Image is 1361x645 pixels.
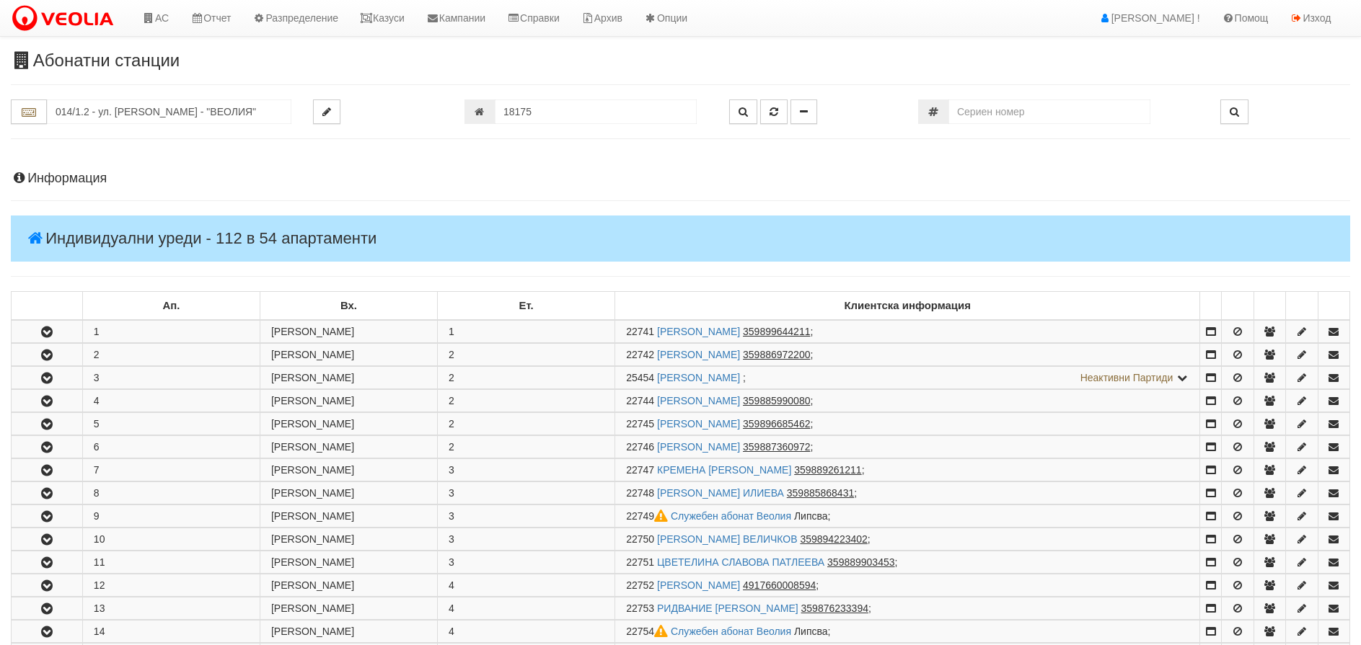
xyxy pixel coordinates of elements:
[615,320,1200,343] td: ;
[827,556,894,568] tcxspan: Call 359889903453 via 3CX
[794,510,828,522] span: Липсва
[449,464,454,476] span: 3
[671,626,791,637] a: Служебен абонат Веолия
[1080,372,1173,383] span: Неактивни Партиди
[743,418,810,430] tcxspan: Call 359896685462 via 3CX
[626,602,654,614] span: Партида №
[449,510,454,522] span: 3
[615,620,1200,643] td: ;
[657,349,740,360] a: [PERSON_NAME]
[657,326,740,337] a: [PERSON_NAME]
[657,602,798,614] a: РИДВАНИЕ [PERSON_NAME]
[1286,292,1318,321] td: : No sort applied, sorting is disabled
[626,626,671,637] span: Партида №
[615,551,1200,574] td: ;
[449,441,454,453] span: 2
[82,597,260,620] td: 13
[260,436,437,458] td: [PERSON_NAME]
[82,367,260,389] td: 3
[260,390,437,412] td: [PERSON_NAME]
[11,51,1350,70] h3: Абонатни станции
[82,413,260,435] td: 5
[657,372,740,383] a: [PERSON_NAME]
[801,602,868,614] tcxspan: Call 359876233394 via 3CX
[82,505,260,528] td: 9
[449,418,454,430] span: 2
[82,459,260,481] td: 7
[82,292,260,321] td: Ап.: No sort applied, sorting is disabled
[626,441,654,453] span: Партида №
[260,574,437,597] td: [PERSON_NAME]
[615,597,1200,620] td: ;
[626,395,654,406] span: Партида №
[787,487,854,499] tcxspan: Call 359885868431 via 3CX
[615,367,1200,389] td: ;
[82,620,260,643] td: 14
[11,172,1350,186] h4: Информация
[260,413,437,435] td: [PERSON_NAME]
[449,372,454,383] span: 2
[657,464,791,476] a: КРЕМЕНА [PERSON_NAME]
[626,372,654,383] span: Партида №
[626,326,654,337] span: Партида №
[260,551,437,574] td: [PERSON_NAME]
[615,574,1200,597] td: ;
[626,464,654,476] span: Партида №
[340,300,357,311] b: Вх.
[657,579,740,591] a: [PERSON_NAME]
[626,349,654,360] span: Партида №
[743,326,810,337] tcxspan: Call 359899644211 via 3CX
[615,505,1200,528] td: ;
[626,579,654,591] span: Партида №
[162,300,180,311] b: Ап.
[615,436,1200,458] td: ;
[47,99,291,124] input: Абонатна станция
[260,505,437,528] td: [PERSON_NAME]
[615,528,1200,551] td: ;
[449,626,454,637] span: 4
[657,395,740,406] a: [PERSON_NAME]
[449,533,454,545] span: 3
[12,292,83,321] td: : No sort applied, sorting is disabled
[615,292,1200,321] td: Клиентска информация: No sort applied, sorting is disabled
[1318,292,1349,321] td: : No sort applied, sorting is disabled
[82,320,260,343] td: 1
[615,482,1200,504] td: ;
[657,441,740,453] a: [PERSON_NAME]
[615,459,1200,481] td: ;
[449,326,454,337] span: 1
[449,556,454,568] span: 3
[260,620,437,643] td: [PERSON_NAME]
[615,390,1200,412] td: ;
[626,533,654,545] span: Партида №
[657,533,798,545] a: [PERSON_NAME] ВЕЛИЧКОВ
[11,215,1350,262] h4: Индивидуални уреди - 112 в 54 апартаменти
[671,510,791,522] a: Служебен абонат Веолия
[260,292,437,321] td: Вх.: No sort applied, sorting is disabled
[449,487,454,499] span: 3
[449,579,454,591] span: 4
[82,528,260,551] td: 10
[449,395,454,406] span: 2
[615,344,1200,366] td: ;
[626,418,654,430] span: Партида №
[260,597,437,620] td: [PERSON_NAME]
[260,482,437,504] td: [PERSON_NAME]
[948,99,1150,124] input: Сериен номер
[11,4,120,34] img: VeoliaLogo.png
[845,300,971,311] b: Клиентска информация
[626,510,671,522] span: Партида №
[260,367,437,389] td: [PERSON_NAME]
[743,441,810,453] tcxspan: Call 359887360972 via 3CX
[743,579,816,591] tcxspan: Call 4917660008594 via 3CX
[615,413,1200,435] td: ;
[626,487,654,499] span: Партида №
[800,533,867,545] tcxspan: Call 359894223402 via 3CX
[1254,292,1285,321] td: : No sort applied, sorting is disabled
[260,459,437,481] td: [PERSON_NAME]
[743,349,810,360] tcxspan: Call 359886972200 via 3CX
[438,292,615,321] td: Ет.: No sort applied, sorting is disabled
[743,395,810,406] tcxspan: Call 359885990080 via 3CX
[657,418,740,430] a: [PERSON_NAME]
[82,436,260,458] td: 6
